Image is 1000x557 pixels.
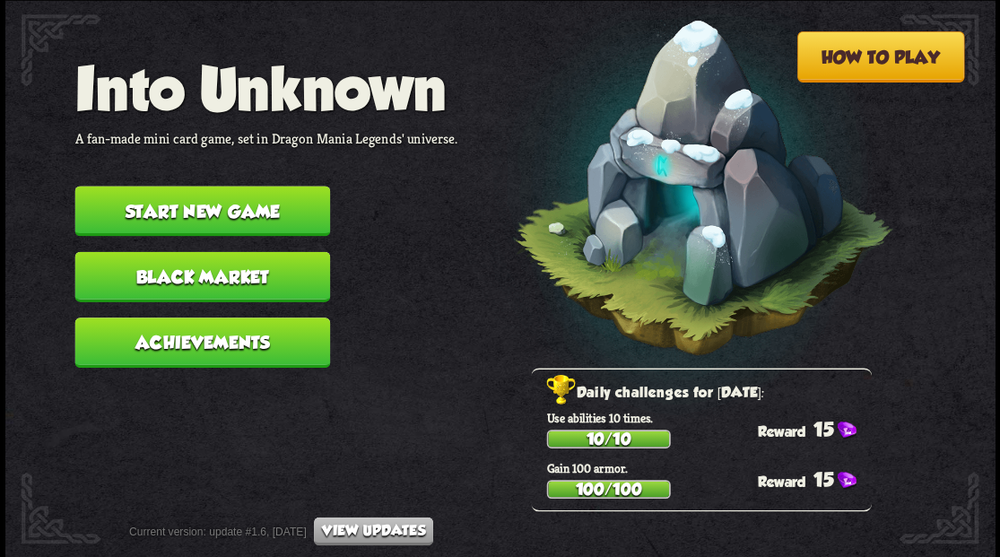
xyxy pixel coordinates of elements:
[546,409,871,425] p: Use abilities 10 times.
[758,417,872,440] div: 15
[546,459,871,475] p: Gain 100 armor.
[546,380,871,405] h2: Daily challenges for [DATE]:
[74,54,457,121] h1: Into Unknown
[74,251,330,301] button: Black Market
[74,129,457,147] p: A fan-made mini card game, set in Dragon Mania Legends' universe.
[74,318,330,368] button: Achievements
[548,481,669,496] div: 100/100
[314,517,433,545] button: View updates
[758,467,872,490] div: 15
[548,431,669,446] div: 10/10
[74,186,330,236] button: Start new game
[129,517,433,545] div: Current version: update #1.6, [DATE]
[796,31,964,83] button: How to play
[546,374,576,405] img: Golden_Trophy_Icon.png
